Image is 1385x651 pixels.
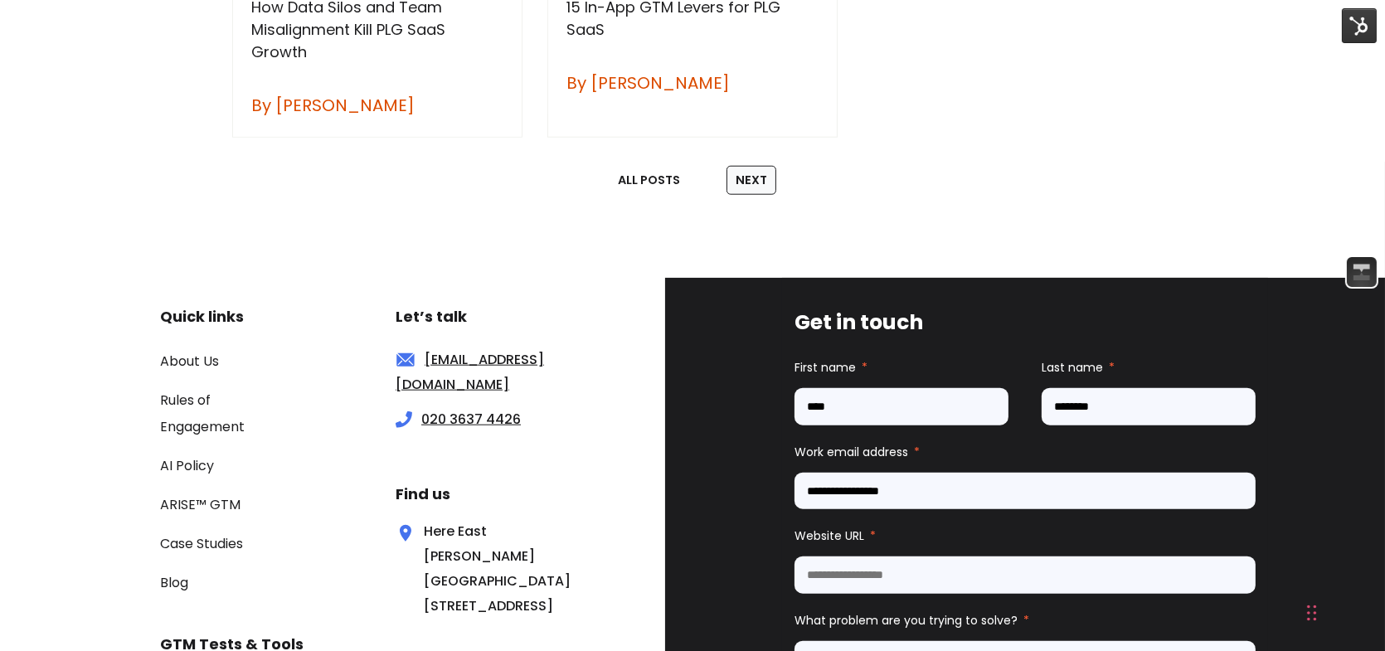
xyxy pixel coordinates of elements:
[396,304,586,329] h3: Let’s talk
[160,391,245,436] a: Rules of Engagement
[795,527,864,544] span: Website URL
[609,166,689,196] a: All posts
[46,27,81,40] div: v 4.0.25
[27,43,40,56] img: website_grey.svg
[567,70,819,95] div: By [PERSON_NAME]
[1342,8,1377,43] img: HubSpot Tools Menu Toggle
[727,166,776,196] a: Next
[396,482,586,507] h3: Find us
[795,307,1256,338] h3: Get in touch
[160,573,188,592] a: Blog
[160,534,243,553] a: Case Studies
[27,27,40,40] img: logo_orange.svg
[252,93,503,118] div: By [PERSON_NAME]
[43,43,182,56] div: Domain: [DOMAIN_NAME]
[160,347,296,595] div: Navigation Menu
[165,96,178,109] img: tab_keywords_by_traffic_grey.svg
[45,96,58,109] img: tab_domain_overview_orange.svg
[396,519,530,619] div: Here East [PERSON_NAME] [GEOGRAPHIC_DATA][STREET_ADDRESS]
[63,98,148,109] div: Domain Overview
[1087,459,1385,651] iframe: Chat Widget
[1042,359,1103,376] span: Last name
[1307,588,1317,638] div: Drag
[795,444,908,460] span: Work email address
[795,612,1018,629] span: What problem are you trying to solve?
[160,495,241,514] a: ARISE™ GTM
[160,352,219,371] a: About Us
[160,304,296,329] h3: Quick links
[795,359,856,376] span: First name
[421,410,521,429] a: 020 3637 4426
[396,350,544,394] a: [EMAIL_ADDRESS][DOMAIN_NAME]
[160,456,214,475] a: AI Policy
[183,98,279,109] div: Keywords by Traffic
